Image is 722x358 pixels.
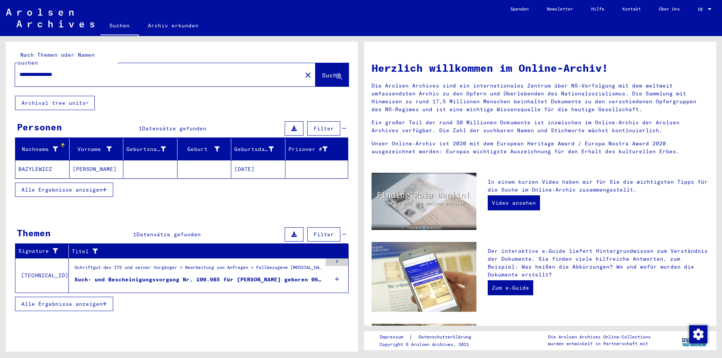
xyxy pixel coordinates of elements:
[288,143,339,155] div: Prisoner #
[379,341,480,348] p: Copyright © Arolsen Archives, 2021
[379,333,480,341] div: |
[6,9,94,27] img: Arolsen_neg.svg
[234,143,285,155] div: Geburtsdatum
[372,173,476,230] img: video.jpg
[689,325,707,343] div: Zustimmung ändern
[689,325,707,343] img: Zustimmung ändern
[15,160,70,178] mat-cell: BAZYLEWICZ
[72,245,339,257] div: Titel
[372,60,709,76] h1: Herzlich willkommen im Online-Archiv!
[133,231,137,238] span: 1
[231,160,285,178] mat-cell: [DATE]
[126,145,166,153] div: Geburtsname
[288,145,328,153] div: Prisoner #
[126,143,177,155] div: Geburtsname
[372,119,709,134] p: Ein großer Teil der rund 30 Millionen Dokumente ist inzwischen im Online-Archiv der Arolsen Archi...
[548,340,651,347] p: wurden entwickelt in Partnerschaft mit
[15,183,113,197] button: Alle Ergebnisse anzeigen
[285,139,348,160] mat-header-cell: Prisoner #
[123,139,177,160] mat-header-cell: Geburtsname
[72,248,330,255] div: Titel
[488,280,533,295] a: Zum e-Guide
[70,160,124,178] mat-cell: [PERSON_NAME]
[18,247,59,255] div: Signature
[372,140,709,156] p: Unser Online-Archiv ist 2020 mit dem European Heritage Award / Europa Nostra Award 2020 ausgezeic...
[139,17,208,35] a: Archiv erkunden
[137,231,201,238] span: Datensätze gefunden
[488,195,540,210] a: Video ansehen
[17,120,62,134] div: Personen
[303,71,312,80] mat-icon: close
[180,145,220,153] div: Geburt‏
[139,125,142,132] span: 1
[73,143,123,155] div: Vorname
[314,125,334,132] span: Filter
[21,301,103,307] span: Alle Ergebnisse anzeigen
[15,139,70,160] mat-header-cell: Nachname
[73,145,112,153] div: Vorname
[74,276,322,284] div: Such- und Bescheinigungsvorgang Nr. 100.985 für [PERSON_NAME] geboren 06.1898
[70,139,124,160] mat-header-cell: Vorname
[315,63,349,86] button: Suche
[314,231,334,238] span: Filter
[413,333,480,341] a: Datenschutzerklärung
[326,258,348,266] div: 6
[307,121,340,136] button: Filter
[177,139,232,160] mat-header-cell: Geburt‏
[698,7,706,12] span: DE
[372,82,709,113] p: Die Arolsen Archives sind ein internationales Zentrum über NS-Verfolgung mit dem weltweit umfasse...
[379,333,409,341] a: Impressum
[18,51,95,66] mat-label: Nach Themen oder Namen suchen
[21,186,103,193] span: Alle Ergebnisse anzeigen
[18,245,68,257] div: Signature
[15,258,69,293] td: [TECHNICAL_ID]
[488,178,709,194] p: In einem kurzen Video haben wir für Sie die wichtigsten Tipps für die Suche im Online-Archiv zusa...
[680,331,708,350] img: yv_logo.png
[17,226,51,240] div: Themen
[142,125,206,132] span: Datensätze gefunden
[15,96,95,110] button: Archival tree units
[18,145,58,153] div: Nachname
[15,297,113,311] button: Alle Ergebnisse anzeigen
[307,227,340,242] button: Filter
[322,71,341,79] span: Suche
[74,264,322,275] div: Schriftgut des ITS und seiner Vorgänger > Bearbeitung von Anfragen > Fallbezogene [MEDICAL_DATA] ...
[234,145,274,153] div: Geburtsdatum
[300,67,315,82] button: Clear
[18,143,69,155] div: Nachname
[488,247,709,279] p: Der interaktive e-Guide liefert Hintergrundwissen zum Verständnis der Dokumente. Sie finden viele...
[372,242,476,312] img: eguide.jpg
[548,334,651,340] p: Die Arolsen Archives Online-Collections
[231,139,285,160] mat-header-cell: Geburtsdatum
[180,143,231,155] div: Geburt‏
[100,17,139,36] a: Suchen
